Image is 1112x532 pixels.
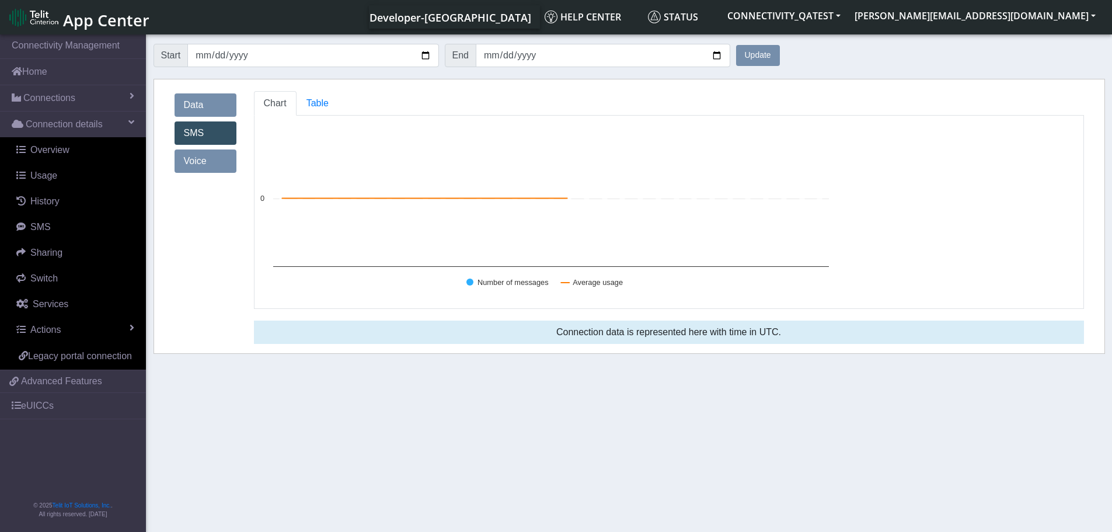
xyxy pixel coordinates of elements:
[30,273,58,283] span: Switch
[5,163,146,189] a: Usage
[369,5,531,29] a: Your current platform instance
[306,98,329,108] span: Table
[545,11,621,23] span: Help center
[5,317,146,343] a: Actions
[175,149,236,173] a: Voice
[30,222,51,232] span: SMS
[30,196,60,206] span: History
[643,5,720,29] a: Status
[63,9,149,31] span: App Center
[720,5,848,26] button: CONNECTIVITY_QATEST
[175,121,236,145] a: SMS
[5,137,146,163] a: Overview
[648,11,661,23] img: status.svg
[33,299,68,309] span: Services
[545,11,557,23] img: knowledge.svg
[26,117,103,131] span: Connection details
[254,321,1084,344] div: Connection data is represented here with time in UTC.
[736,45,780,66] button: Update
[175,93,236,117] a: Data
[260,194,264,203] text: 0
[477,278,549,287] text: Number of messages
[23,91,75,105] span: Connections
[9,5,148,30] a: App Center
[21,374,102,388] span: Advanced Features
[445,44,476,67] span: End
[5,240,146,266] a: Sharing
[30,171,57,180] span: Usage
[5,214,146,240] a: SMS
[648,11,698,23] span: Status
[5,291,146,317] a: Services
[369,11,531,25] span: Developer-[GEOGRAPHIC_DATA]
[254,91,1084,116] ul: Tabs
[5,266,146,291] a: Switch
[30,325,61,335] span: Actions
[5,189,146,214] a: History
[848,5,1103,26] button: [PERSON_NAME][EMAIL_ADDRESS][DOMAIN_NAME]
[154,44,189,67] span: Start
[573,278,623,287] text: Average usage
[264,98,287,108] span: Chart
[30,145,69,155] span: Overview
[30,248,62,258] span: Sharing
[28,351,132,361] span: Legacy portal connection
[540,5,643,29] a: Help center
[53,502,111,509] a: Telit IoT Solutions, Inc.
[9,8,58,27] img: logo-telit-cinterion-gw-new.png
